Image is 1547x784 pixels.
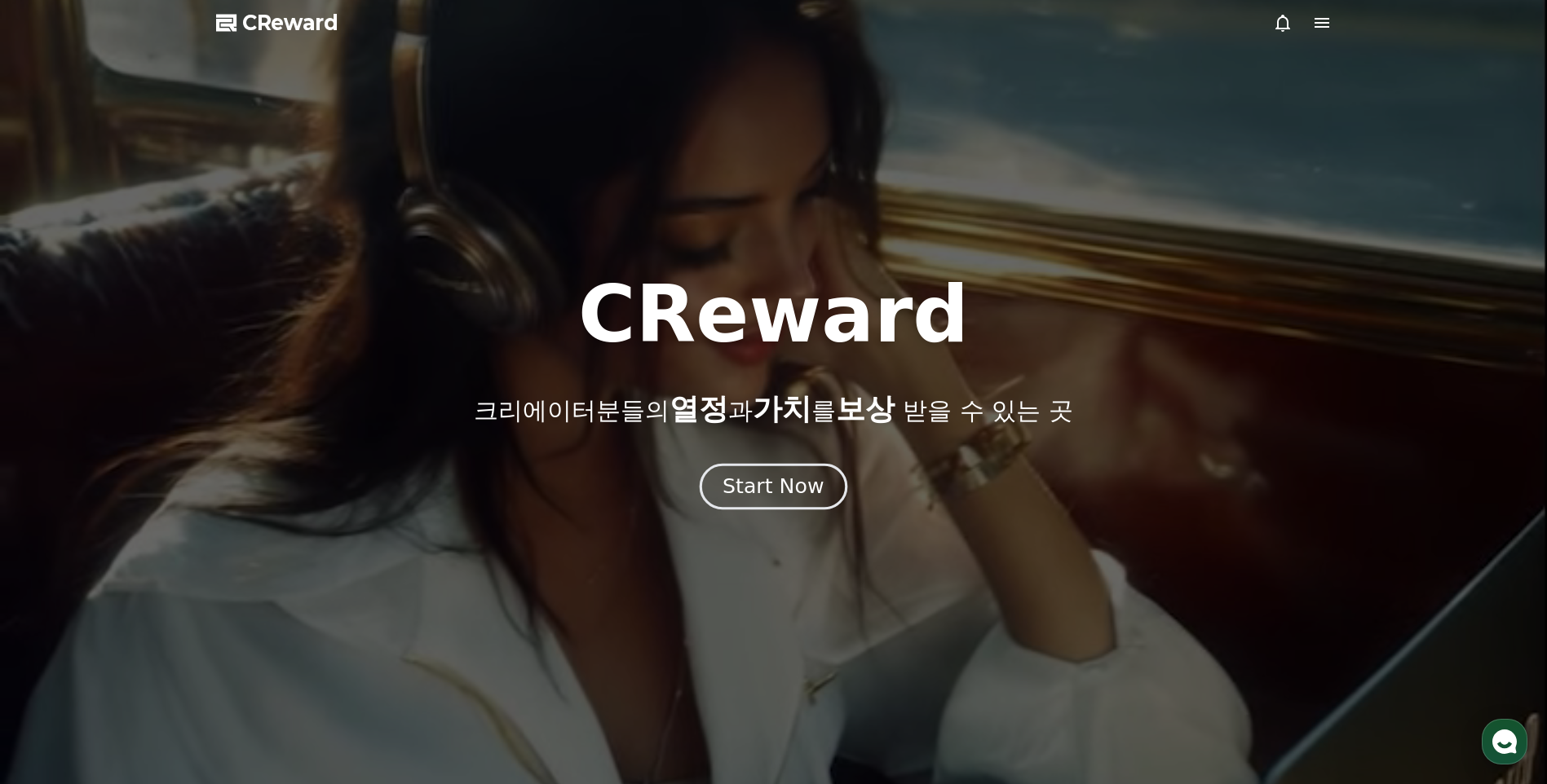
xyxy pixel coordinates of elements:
a: 홈 [5,517,108,557]
span: 홈 [51,541,61,554]
span: CReward [242,10,338,36]
span: 보상 [836,392,895,425]
span: 대화 [149,542,169,555]
p: 크리에이터분들의 과 를 받을 수 있는 곳 [474,393,1072,425]
h1: CReward [578,275,969,354]
button: Start Now [700,464,847,510]
span: 설정 [252,541,272,554]
div: Start Now [723,473,824,500]
a: 대화 [108,517,210,557]
a: 설정 [210,517,313,557]
a: Start Now [703,481,844,496]
span: 열정 [670,392,728,425]
span: 가치 [753,392,811,425]
a: CReward [216,10,338,36]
